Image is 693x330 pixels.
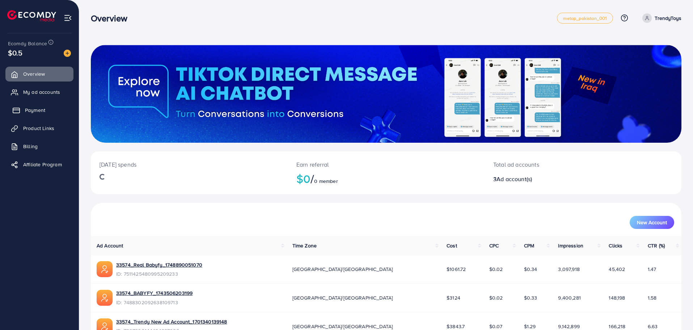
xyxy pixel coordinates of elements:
[292,242,317,249] span: Time Zone
[296,172,476,185] h2: $0
[558,323,579,330] span: 9,142,899
[292,323,393,330] span: [GEOGRAPHIC_DATA]/[GEOGRAPHIC_DATA]
[639,13,681,23] a: TrendyToys
[558,266,579,273] span: 3,097,918
[5,157,73,172] a: Affiliate Program
[447,266,466,273] span: $1061.72
[648,323,658,330] span: 6.63
[447,323,465,330] span: $3843.7
[8,47,23,58] span: $0.5
[648,242,665,249] span: CTR (%)
[524,266,537,273] span: $0.34
[524,323,536,330] span: $1.29
[609,242,622,249] span: Clicks
[91,13,133,24] h3: Overview
[489,323,503,330] span: $0.07
[609,323,625,330] span: 166,218
[5,85,73,99] a: My ad accounts
[64,50,71,57] img: image
[116,270,202,277] span: ID: 7511425480995209233
[7,10,56,21] img: logo
[23,161,62,168] span: Affiliate Program
[97,290,113,306] img: ic-ads-acc.e4c84228.svg
[292,294,393,301] span: [GEOGRAPHIC_DATA]/[GEOGRAPHIC_DATA]
[23,88,60,96] span: My ad accounts
[97,242,123,249] span: Ad Account
[310,170,314,187] span: /
[100,160,279,169] p: [DATE] spends
[489,242,499,249] span: CPC
[524,294,537,301] span: $0.33
[648,266,656,273] span: 1.47
[23,125,54,132] span: Product Links
[314,177,338,185] span: 0 member
[25,106,45,114] span: Payment
[655,14,681,22] p: TrendyToys
[648,294,657,301] span: 1.58
[489,266,503,273] span: $0.02
[493,176,624,183] h2: 3
[23,143,38,150] span: Billing
[5,67,73,81] a: Overview
[64,14,72,22] img: menu
[116,318,227,325] a: 33574_Trendy New Ad Account_1701340139148
[493,160,624,169] p: Total ad accounts
[296,160,476,169] p: Earn referral
[609,266,625,273] span: 45,402
[558,294,580,301] span: 9,400,281
[447,294,460,301] span: $3124
[496,175,532,183] span: Ad account(s)
[557,13,613,24] a: metap_pakistan_001
[630,216,674,229] button: New Account
[5,121,73,135] a: Product Links
[5,139,73,154] a: Billing
[116,289,193,297] a: 33574_BABYFY_1743506203199
[524,242,534,249] span: CPM
[8,40,47,47] span: Ecomdy Balance
[489,294,503,301] span: $0.02
[97,261,113,277] img: ic-ads-acc.e4c84228.svg
[447,242,457,249] span: Cost
[292,266,393,273] span: [GEOGRAPHIC_DATA]/[GEOGRAPHIC_DATA]
[609,294,625,301] span: 148,198
[558,242,583,249] span: Impression
[5,103,73,117] a: Payment
[116,299,193,306] span: ID: 7488302092638109713
[563,16,607,21] span: metap_pakistan_001
[637,220,667,225] span: New Account
[116,261,202,268] a: 33574_Real Babyfy_1748890051070
[23,70,45,78] span: Overview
